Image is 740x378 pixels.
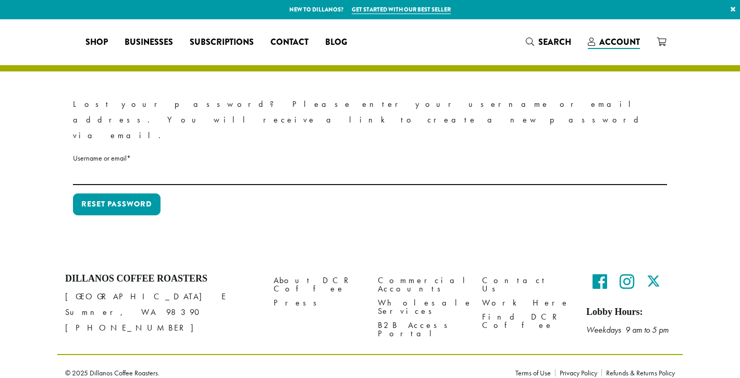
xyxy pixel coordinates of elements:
[482,310,571,332] a: Find DCR Coffee
[270,36,309,49] span: Contact
[325,36,347,49] span: Blog
[352,5,451,14] a: Get started with our best seller
[77,34,116,51] a: Shop
[274,296,362,310] a: Press
[482,296,571,310] a: Work Here
[73,152,667,165] label: Username or email
[586,324,669,335] em: Weekdays 9 am to 5 pm
[73,193,161,215] button: Reset password
[190,36,254,49] span: Subscriptions
[599,36,640,48] span: Account
[586,307,675,318] h5: Lobby Hours:
[482,273,571,296] a: Contact Us
[125,36,173,49] span: Businesses
[515,369,555,376] a: Terms of Use
[73,96,667,143] p: Lost your password? Please enter your username or email address. You will receive a link to creat...
[378,296,466,318] a: Wholesale Services
[85,36,108,49] span: Shop
[538,36,571,48] span: Search
[378,318,466,340] a: B2B Access Portal
[65,369,500,376] p: © 2025 Dillanos Coffee Roasters.
[65,273,258,285] h4: Dillanos Coffee Roasters
[517,33,579,51] a: Search
[555,369,601,376] a: Privacy Policy
[274,273,362,296] a: About DCR Coffee
[378,273,466,296] a: Commercial Accounts
[65,289,258,336] p: [GEOGRAPHIC_DATA] E Sumner, WA 98390 [PHONE_NUMBER]
[601,369,675,376] a: Refunds & Returns Policy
